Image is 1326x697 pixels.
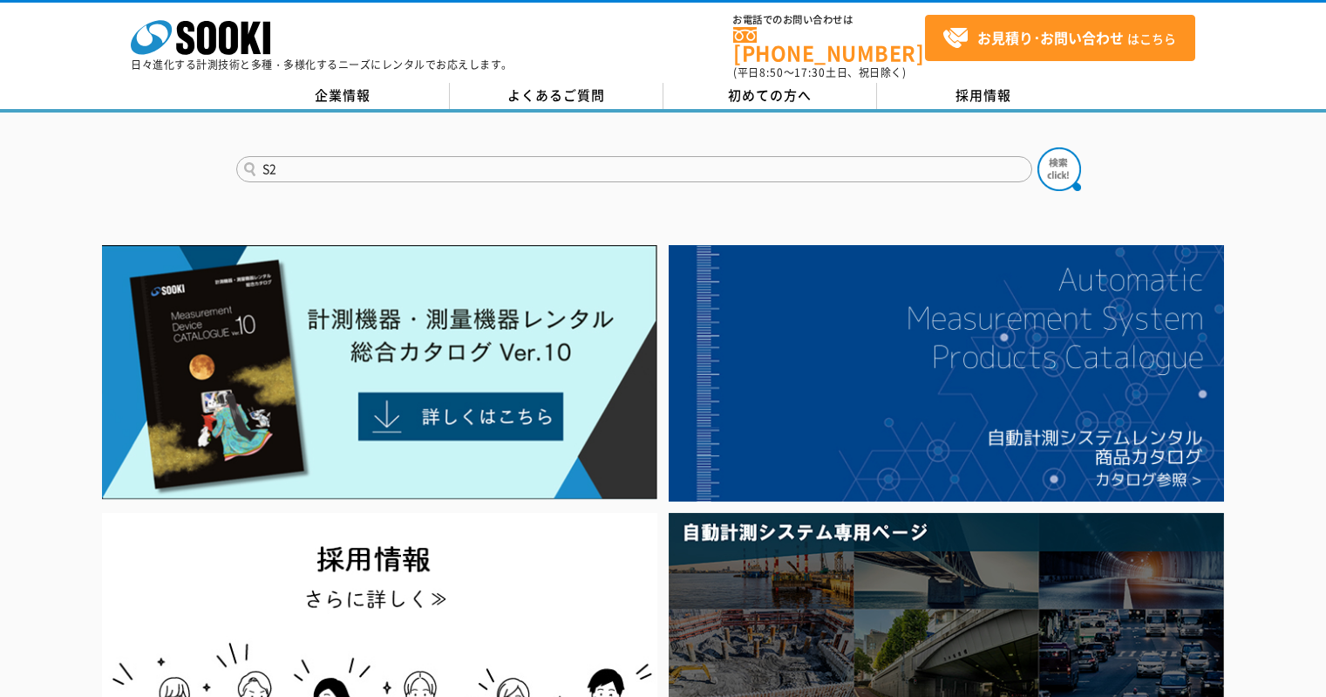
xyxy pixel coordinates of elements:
span: (平日 ～ 土日、祝日除く) [733,65,906,80]
span: 初めての方へ [728,85,812,105]
img: btn_search.png [1037,147,1081,191]
input: 商品名、型式、NETIS番号を入力してください [236,156,1032,182]
span: 8:50 [759,65,784,80]
span: お電話でのお問い合わせは [733,15,925,25]
img: 自動計測システムカタログ [669,245,1224,502]
span: 17:30 [794,65,826,80]
p: 日々進化する計測技術と多種・多様化するニーズにレンタルでお応えします。 [131,59,513,70]
a: 企業情報 [236,83,450,109]
a: 初めての方へ [663,83,877,109]
a: よくあるご質問 [450,83,663,109]
a: お見積り･お問い合わせはこちら [925,15,1195,61]
img: Catalog Ver10 [102,245,657,500]
a: 採用情報 [877,83,1091,109]
strong: お見積り･お問い合わせ [977,27,1124,48]
span: はこちら [942,25,1176,51]
a: [PHONE_NUMBER] [733,27,925,63]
